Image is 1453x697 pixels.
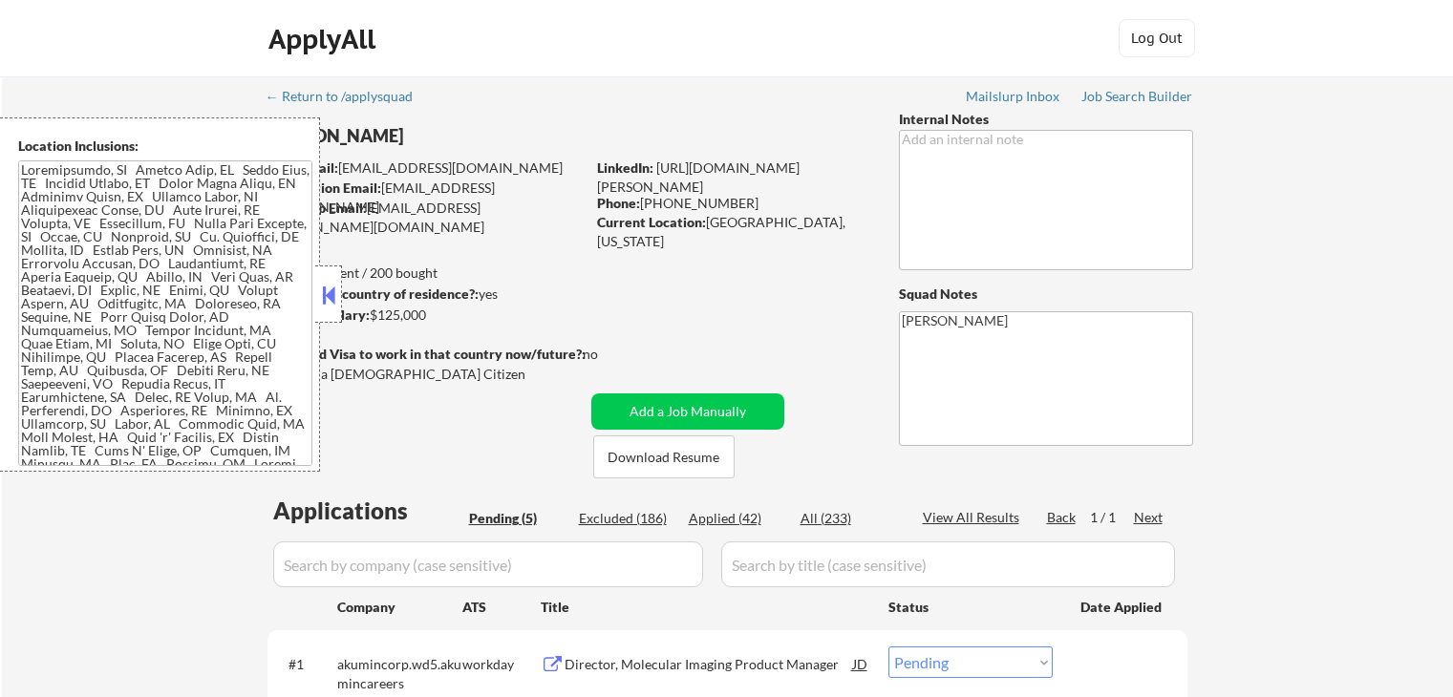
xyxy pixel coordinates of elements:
div: 1 / 1 [1090,508,1134,527]
div: workday [462,655,541,674]
div: [GEOGRAPHIC_DATA], [US_STATE] [597,213,867,250]
div: Job Search Builder [1081,90,1193,103]
div: Excluded (186) [579,509,674,528]
div: Director, Molecular Imaging Product Manager [565,655,853,674]
div: Applications [273,499,462,522]
div: Squad Notes [899,285,1193,304]
input: Search by company (case sensitive) [273,541,703,587]
div: ATS [462,598,541,617]
div: no [583,345,637,364]
div: Location Inclusions: [18,137,312,156]
div: [EMAIL_ADDRESS][DOMAIN_NAME] [268,158,585,178]
div: Back [1047,508,1078,527]
div: Mailslurp Inbox [966,90,1061,103]
div: [PERSON_NAME] [267,124,660,148]
input: Search by title (case sensitive) [721,541,1175,587]
div: [EMAIL_ADDRESS][DOMAIN_NAME] [268,179,585,216]
div: Company [337,598,462,617]
div: Pending (5) [469,509,565,528]
div: ← Return to /applysquad [266,90,431,103]
div: Status [888,589,1053,623]
div: Internal Notes [899,110,1193,129]
div: $125,000 [267,306,585,325]
div: akumincorp.wd5.akumincareers [337,655,462,692]
div: 42 sent / 200 bought [267,264,585,283]
div: Yes, I am a [DEMOGRAPHIC_DATA] Citizen [267,365,590,384]
div: Title [541,598,870,617]
div: JD [851,646,870,681]
div: Next [1134,508,1165,527]
div: Applied (42) [689,509,784,528]
strong: Phone: [597,195,640,211]
a: Mailslurp Inbox [966,89,1061,108]
strong: Can work in country of residence?: [267,285,479,302]
strong: LinkedIn: [597,159,653,176]
a: [URL][DOMAIN_NAME][PERSON_NAME] [597,159,800,195]
button: Log Out [1119,19,1195,57]
strong: Will need Visa to work in that country now/future?: [267,346,586,362]
div: View All Results [923,508,1025,527]
a: ← Return to /applysquad [266,89,431,108]
div: All (233) [801,509,896,528]
strong: Current Location: [597,214,706,230]
div: Date Applied [1080,598,1165,617]
div: ApplyAll [268,23,381,55]
a: Job Search Builder [1081,89,1193,108]
div: [EMAIL_ADDRESS][PERSON_NAME][DOMAIN_NAME] [267,199,585,236]
button: Add a Job Manually [591,393,784,430]
button: Download Resume [593,435,735,478]
div: [PHONE_NUMBER] [597,194,867,213]
div: yes [267,285,579,304]
div: #1 [288,655,322,674]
